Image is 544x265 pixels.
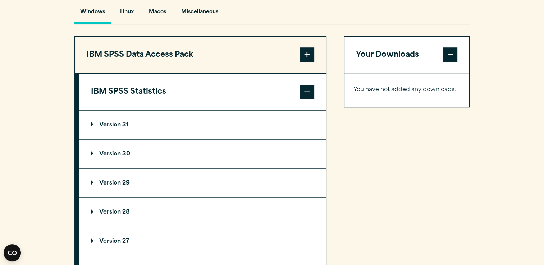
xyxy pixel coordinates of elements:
summary: Version 27 [79,227,326,256]
summary: Version 29 [79,169,326,197]
p: Version 29 [91,180,130,186]
button: IBM SPSS Statistics [79,74,326,110]
button: Open CMP widget [4,244,21,261]
button: Macos [143,4,172,24]
p: Version 30 [91,151,130,157]
button: Your Downloads [344,37,469,73]
div: Your Downloads [344,73,469,107]
p: Version 28 [91,209,130,215]
summary: Version 28 [79,198,326,227]
p: Version 27 [91,238,129,244]
summary: Version 31 [79,111,326,139]
p: Version 31 [91,122,129,128]
button: IBM SPSS Data Access Pack [75,37,326,73]
summary: Version 30 [79,140,326,168]
p: You have not added any downloads. [353,85,460,95]
button: Windows [74,4,111,24]
button: Miscellaneous [175,4,224,24]
button: Linux [114,4,140,24]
